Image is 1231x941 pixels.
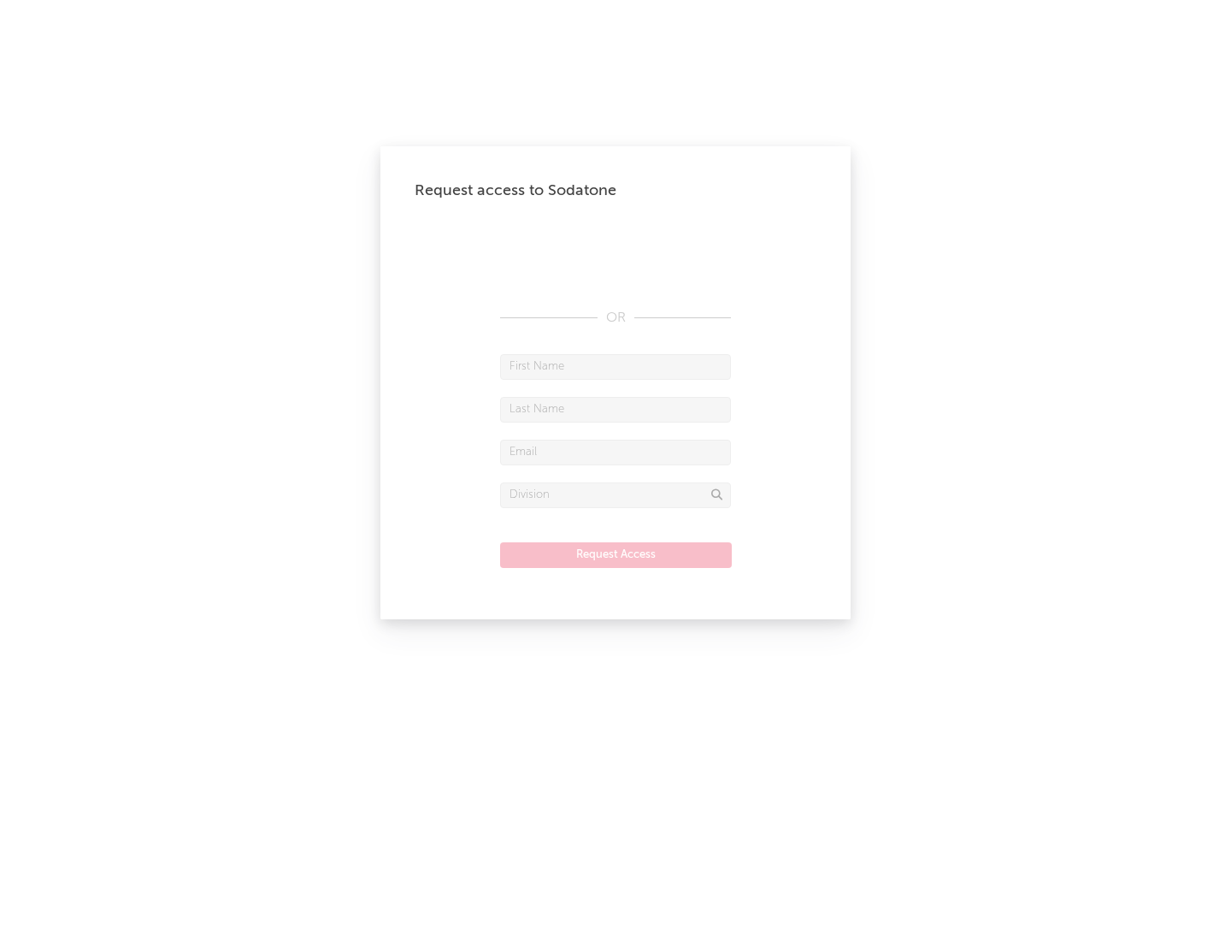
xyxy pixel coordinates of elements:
input: Last Name [500,397,731,423]
input: Email [500,440,731,465]
input: Division [500,482,731,508]
input: First Name [500,354,731,380]
div: OR [500,308,731,328]
div: Request access to Sodatone [415,181,816,201]
button: Request Access [500,542,732,568]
